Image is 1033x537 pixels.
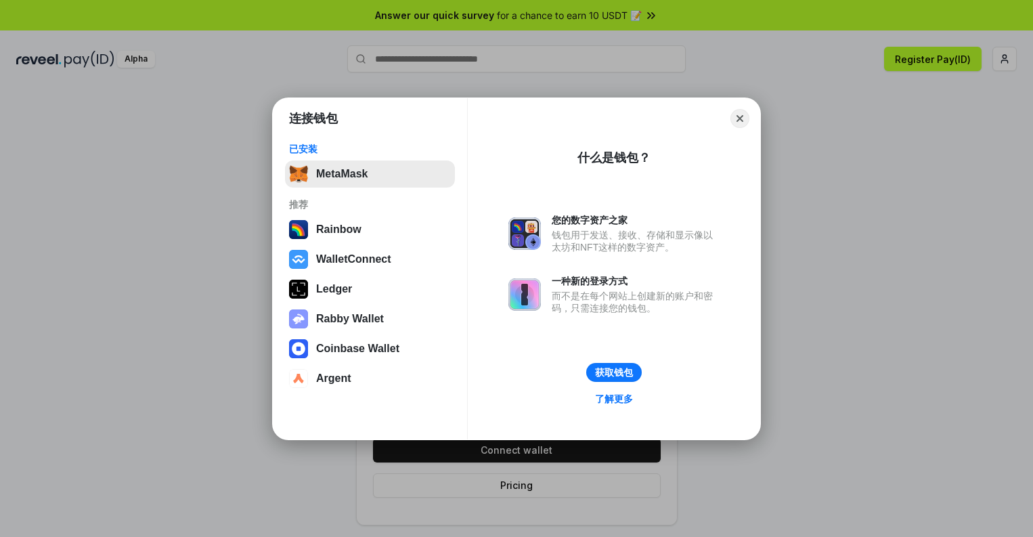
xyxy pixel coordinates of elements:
div: 什么是钱包？ [577,150,651,166]
button: Ledger [285,276,455,303]
div: Rabby Wallet [316,313,384,325]
div: 已安装 [289,143,451,155]
div: 而不是在每个网站上创建新的账户和密码，只需连接您的钱包。 [552,290,720,314]
button: Coinbase Wallet [285,335,455,362]
img: svg+xml,%3Csvg%20width%3D%22120%22%20height%3D%22120%22%20viewBox%3D%220%200%20120%20120%22%20fil... [289,220,308,239]
div: Ledger [316,283,352,295]
div: 您的数字资产之家 [552,214,720,226]
img: svg+xml,%3Csvg%20width%3D%2228%22%20height%3D%2228%22%20viewBox%3D%220%200%2028%2028%22%20fill%3D... [289,339,308,358]
button: Argent [285,365,455,392]
button: Close [730,109,749,128]
div: Rainbow [316,223,361,236]
div: 一种新的登录方式 [552,275,720,287]
img: svg+xml,%3Csvg%20fill%3D%22none%22%20height%3D%2233%22%20viewBox%3D%220%200%2035%2033%22%20width%... [289,165,308,184]
a: 了解更多 [587,390,641,408]
img: svg+xml,%3Csvg%20width%3D%2228%22%20height%3D%2228%22%20viewBox%3D%220%200%2028%2028%22%20fill%3D... [289,369,308,388]
img: svg+xml,%3Csvg%20xmlns%3D%22http%3A%2F%2Fwww.w3.org%2F2000%2Fsvg%22%20width%3D%2228%22%20height%3... [289,280,308,299]
img: svg+xml,%3Csvg%20xmlns%3D%22http%3A%2F%2Fwww.w3.org%2F2000%2Fsvg%22%20fill%3D%22none%22%20viewBox... [508,278,541,311]
div: 了解更多 [595,393,633,405]
div: MetaMask [316,168,368,180]
img: svg+xml,%3Csvg%20width%3D%2228%22%20height%3D%2228%22%20viewBox%3D%220%200%2028%2028%22%20fill%3D... [289,250,308,269]
button: Rainbow [285,216,455,243]
button: Rabby Wallet [285,305,455,332]
button: WalletConnect [285,246,455,273]
div: Argent [316,372,351,385]
div: Coinbase Wallet [316,343,399,355]
img: svg+xml,%3Csvg%20xmlns%3D%22http%3A%2F%2Fwww.w3.org%2F2000%2Fsvg%22%20fill%3D%22none%22%20viewBox... [508,217,541,250]
img: svg+xml,%3Csvg%20xmlns%3D%22http%3A%2F%2Fwww.w3.org%2F2000%2Fsvg%22%20fill%3D%22none%22%20viewBox... [289,309,308,328]
div: WalletConnect [316,253,391,265]
div: 推荐 [289,198,451,211]
h1: 连接钱包 [289,110,338,127]
button: 获取钱包 [586,363,642,382]
div: 获取钱包 [595,366,633,379]
button: MetaMask [285,160,455,188]
div: 钱包用于发送、接收、存储和显示像以太坊和NFT这样的数字资产。 [552,229,720,253]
